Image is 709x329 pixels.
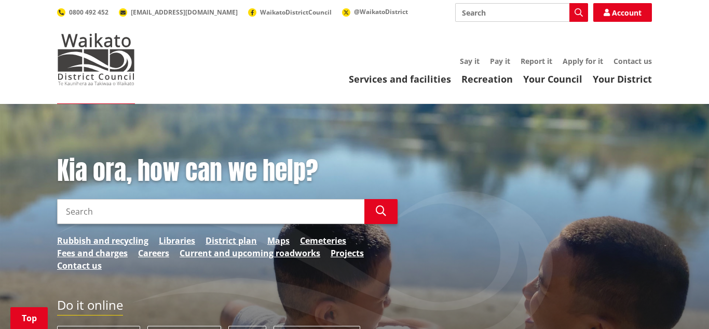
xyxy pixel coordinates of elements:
[490,56,510,66] a: Pay it
[10,307,48,329] a: Top
[300,234,346,247] a: Cemeteries
[455,3,588,22] input: Search input
[206,234,257,247] a: District plan
[342,7,408,16] a: @WaikatoDistrict
[69,8,108,17] span: 0800 492 452
[593,73,652,85] a: Your District
[57,234,148,247] a: Rubbish and recycling
[180,247,320,259] a: Current and upcoming roadworks
[461,73,513,85] a: Recreation
[354,7,408,16] span: @WaikatoDistrict
[57,259,102,272] a: Contact us
[57,8,108,17] a: 0800 492 452
[260,8,332,17] span: WaikatoDistrictCouncil
[521,56,552,66] a: Report it
[349,73,451,85] a: Services and facilities
[523,73,582,85] a: Your Council
[131,8,238,17] span: [EMAIL_ADDRESS][DOMAIN_NAME]
[460,56,480,66] a: Say it
[563,56,603,66] a: Apply for it
[331,247,364,259] a: Projects
[57,199,364,224] input: Search input
[267,234,290,247] a: Maps
[57,298,123,316] h2: Do it online
[57,247,128,259] a: Fees and charges
[57,156,398,186] h1: Kia ora, how can we help?
[248,8,332,17] a: WaikatoDistrictCouncil
[138,247,169,259] a: Careers
[159,234,195,247] a: Libraries
[57,33,135,85] img: Waikato District Council - Te Kaunihera aa Takiwaa o Waikato
[613,56,652,66] a: Contact us
[119,8,238,17] a: [EMAIL_ADDRESS][DOMAIN_NAME]
[593,3,652,22] a: Account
